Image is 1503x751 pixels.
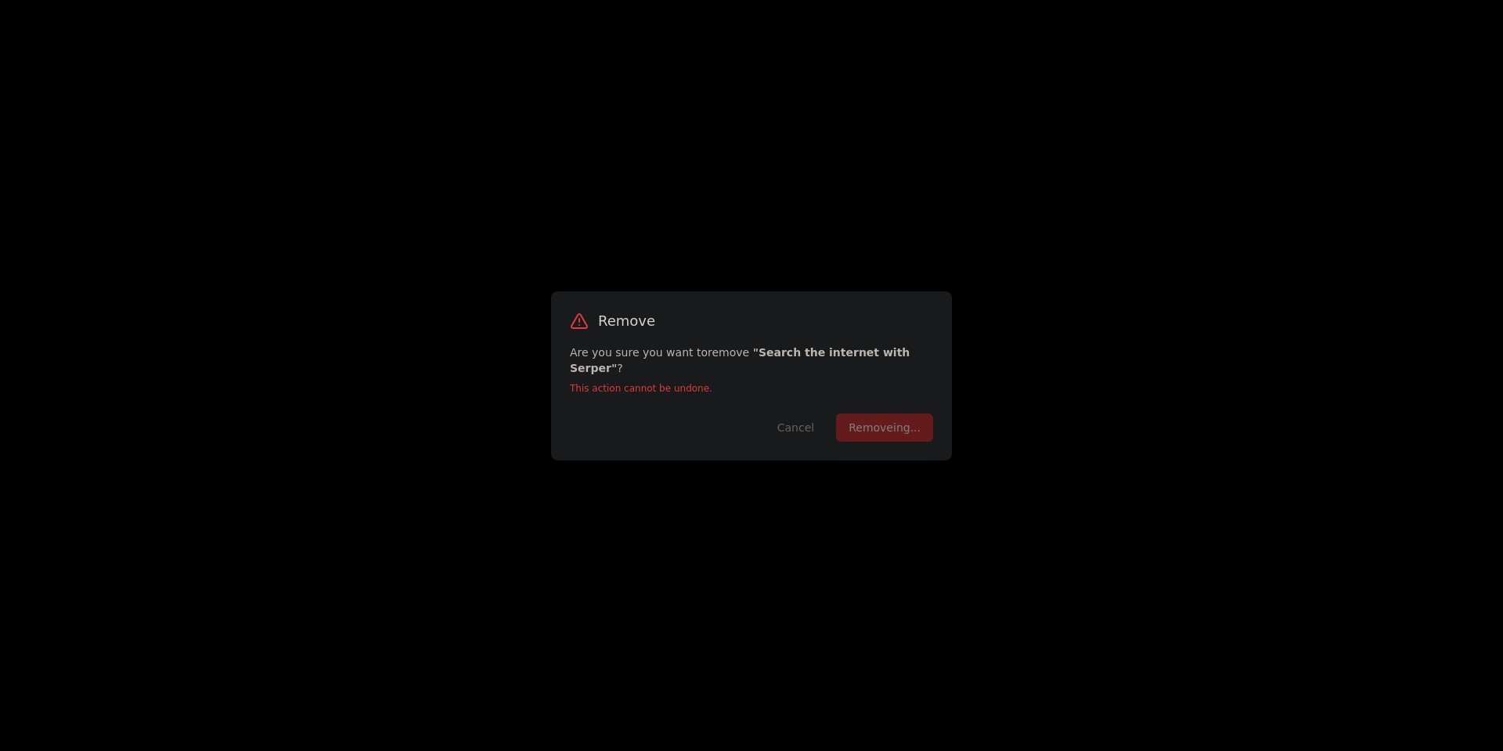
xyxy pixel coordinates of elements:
[570,382,933,395] p: This action cannot be undone.
[765,413,827,442] button: Cancel
[598,310,655,332] h3: Remove
[836,413,933,442] button: Removeing...
[570,346,910,374] strong: " Search the internet with Serper "
[570,345,933,376] p: Are you sure you want to remove ?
